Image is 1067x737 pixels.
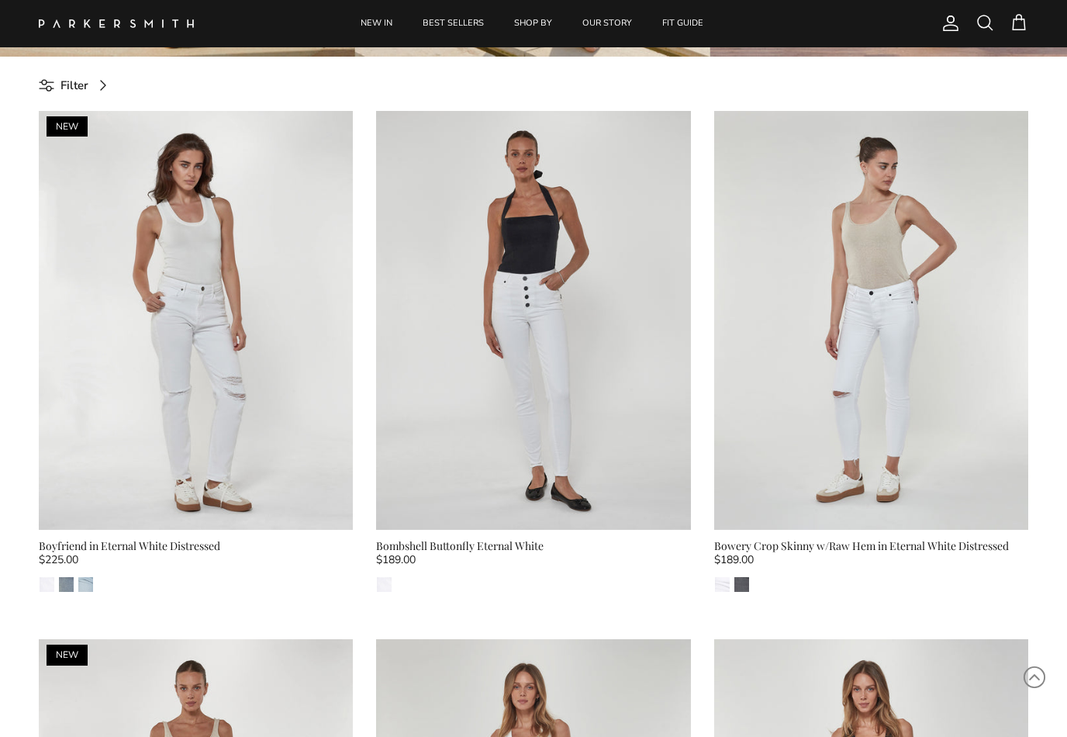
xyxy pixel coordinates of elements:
[935,14,960,33] a: Account
[714,576,730,593] a: Eternal White Destroy
[377,577,392,592] img: Eternal White
[1023,666,1046,689] svg: Scroll to Top
[714,538,1028,555] div: Bowery Crop Skinny w/Raw Hem in Eternal White Distressed
[715,577,730,592] img: Eternal White Destroy
[39,538,353,593] a: Boyfriend in Eternal White Distressed $225.00 Eternal White DestroySurf RiderCoronado Destroy
[39,19,194,28] img: Parker Smith
[39,538,353,555] div: Boyfriend in Eternal White Distressed
[59,577,74,592] img: Surf Rider
[376,552,416,569] span: $189.00
[376,538,690,555] div: Bombshell Buttonfly Eternal White
[39,68,118,103] a: Filter
[58,576,74,593] a: Surf Rider
[376,576,392,593] a: Eternal White
[734,577,749,592] img: Carbon
[376,538,690,593] a: Bombshell Buttonfly Eternal White $189.00 Eternal White
[734,576,750,593] a: Carbon
[39,552,78,569] span: $225.00
[714,552,754,569] span: $189.00
[40,577,54,592] img: Eternal White Destroy
[60,76,88,95] span: Filter
[78,577,93,592] img: Coronado Destroy
[39,576,55,593] a: Eternal White Destroy
[78,576,94,593] a: Coronado Destroy
[714,538,1028,593] a: Bowery Crop Skinny w/Raw Hem in Eternal White Distressed $189.00 Eternal White DestroyCarbon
